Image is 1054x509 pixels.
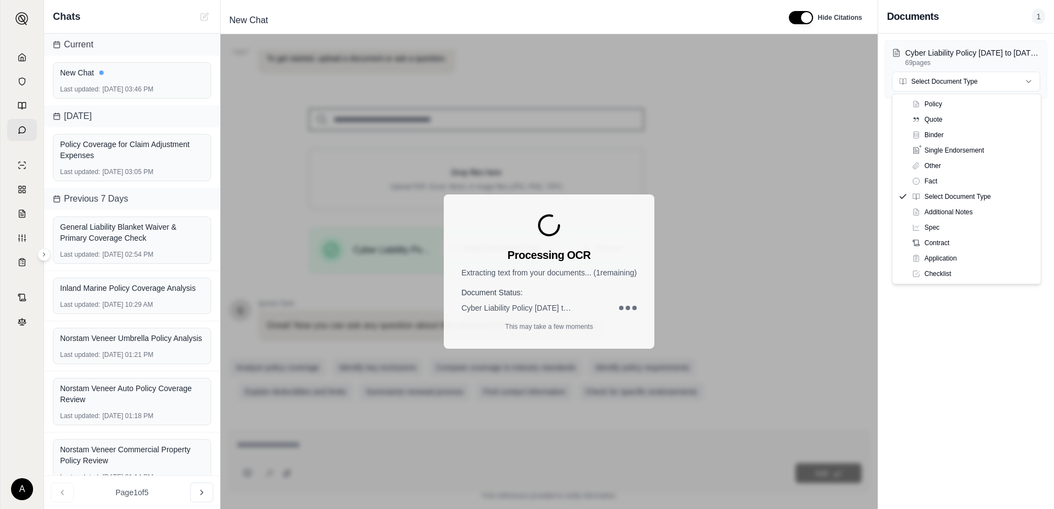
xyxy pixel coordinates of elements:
span: Single Endorsement [924,146,984,155]
span: Quote [924,115,943,124]
span: Contract [924,239,949,247]
span: Checklist [924,269,951,278]
span: Fact [924,177,937,186]
span: Select Document Type [924,192,991,201]
span: Other [924,161,941,170]
span: Spec [924,223,939,232]
span: Additional Notes [924,208,972,216]
span: Application [924,254,957,263]
span: Policy [924,100,942,109]
span: Binder [924,131,944,139]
